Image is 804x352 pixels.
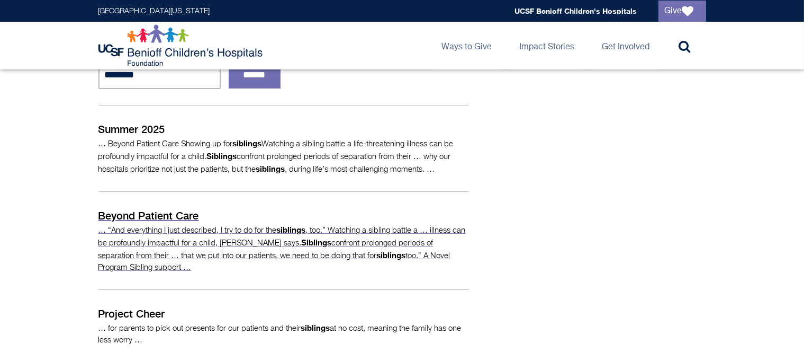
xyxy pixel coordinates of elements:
a: UCSF Benioff Children's Hospitals [515,6,637,15]
a: Get Involved [594,22,658,69]
strong: siblings [277,225,306,234]
p: Summer 2025 [98,121,469,137]
strong: siblings [233,138,262,148]
p: … “And everything I just described, I try to do for the , too.” Watching a sibling battle a … ill... [98,224,469,274]
strong: siblings [256,164,285,173]
a: Ways to Give [433,22,501,69]
strong: siblings [301,323,330,332]
strong: siblings [377,250,406,260]
strong: Siblings [302,237,332,247]
a: [GEOGRAPHIC_DATA][US_STATE] [98,7,210,15]
p: … Beyond Patient Care Showing up for Watching a sibling battle a life-threatening illness can be ... [98,137,469,175]
p: … for parents to pick out presents for our patients and their at no cost, meaning the family has ... [98,322,469,346]
strong: Siblings [207,151,237,161]
p: Beyond Patient Care [98,208,469,224]
a: Impact Stories [511,22,583,69]
a: Summer 2025 … Beyond Patient Care Showing up forsiblingsWatching a sibling battle a life-threaten... [98,105,469,191]
a: Give [658,1,706,22]
img: Logo for UCSF Benioff Children's Hospitals Foundation [98,24,265,67]
p: Project Cheer [98,306,469,322]
a: Beyond Patient Care … “And everything I just described, I try to do for thesiblings, too.” Watchi... [98,191,469,289]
